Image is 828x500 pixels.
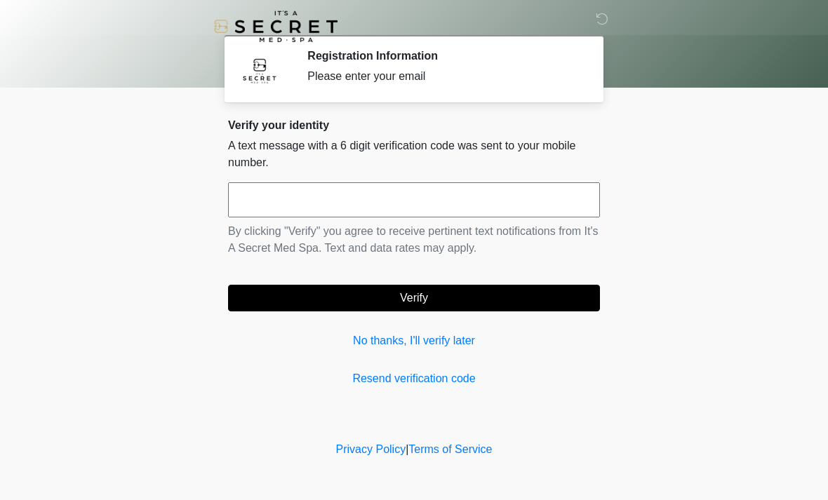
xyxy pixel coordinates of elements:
[307,49,579,62] h2: Registration Information
[228,137,600,171] p: A text message with a 6 digit verification code was sent to your mobile number.
[336,443,406,455] a: Privacy Policy
[406,443,408,455] a: |
[228,119,600,132] h2: Verify your identity
[214,11,338,42] img: It's A Secret Med Spa Logo
[228,285,600,311] button: Verify
[239,49,281,91] img: Agent Avatar
[307,68,579,85] div: Please enter your email
[408,443,492,455] a: Terms of Service
[228,332,600,349] a: No thanks, I'll verify later
[228,223,600,257] p: By clicking "Verify" you agree to receive pertinent text notifications from It's A Secret Med Spa...
[228,370,600,387] a: Resend verification code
